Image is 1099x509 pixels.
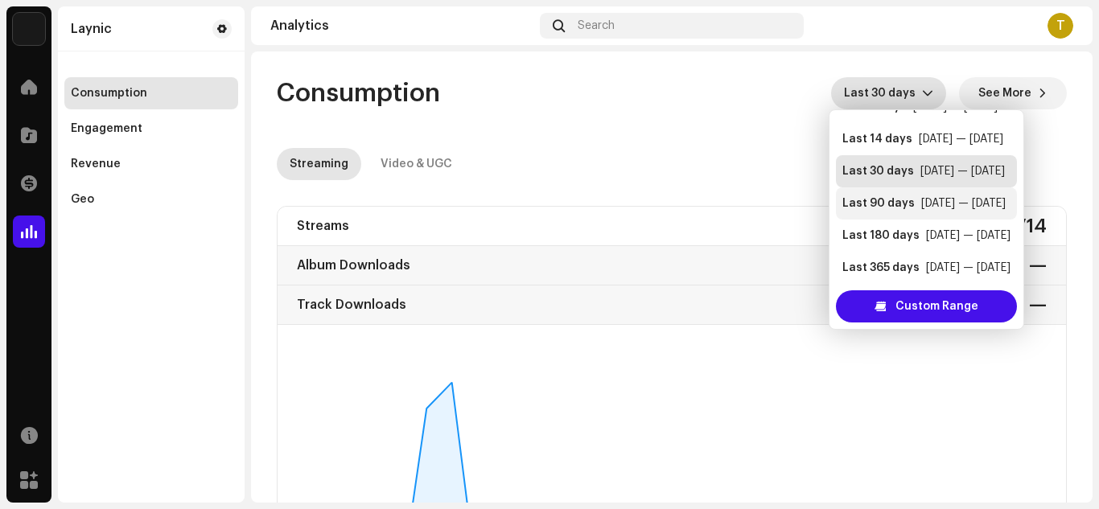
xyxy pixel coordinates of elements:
[71,122,142,135] div: Engagement
[836,123,1017,155] li: Last 14 days
[842,131,912,147] div: Last 14 days
[71,158,121,170] div: Revenue
[13,13,45,45] img: 7951d5c0-dc3c-4d78-8e51-1b6de87acfd8
[829,84,1023,290] ul: Option List
[921,195,1006,211] div: [DATE] — [DATE]
[836,187,1017,220] li: Last 90 days
[297,213,349,239] div: Streams
[71,23,112,35] div: Laynic
[64,148,238,180] re-m-nav-item: Revenue
[64,77,238,109] re-m-nav-item: Consumption
[64,113,238,145] re-m-nav-item: Engagement
[926,260,1011,276] div: [DATE] — [DATE]
[297,292,406,318] div: Track Downloads
[71,87,147,100] div: Consumption
[270,19,533,32] div: Analytics
[895,290,978,322] span: Custom Range
[919,131,1003,147] div: [DATE] — [DATE]
[1029,252,1047,278] div: —
[842,228,920,244] div: Last 180 days
[842,195,915,211] div: Last 90 days
[1048,13,1073,39] div: T
[836,155,1017,187] li: Last 30 days
[842,163,914,179] div: Last 30 days
[926,228,1011,244] div: [DATE] — [DATE]
[297,252,410,278] div: Album Downloads
[922,77,933,109] div: dropdown trigger
[578,19,615,32] span: Search
[71,193,94,206] div: Geo
[290,148,348,180] div: Streaming
[836,252,1017,284] li: Last 365 days
[844,77,922,109] span: Last 30 days
[1015,213,1047,239] div: 714
[842,260,920,276] div: Last 365 days
[381,148,452,180] div: Video & UGC
[1029,292,1047,318] div: —
[978,77,1031,109] span: See More
[920,163,1005,179] div: [DATE] — [DATE]
[836,220,1017,252] li: Last 180 days
[64,183,238,216] re-m-nav-item: Geo
[959,77,1067,109] button: See More
[277,77,440,109] span: Consumption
